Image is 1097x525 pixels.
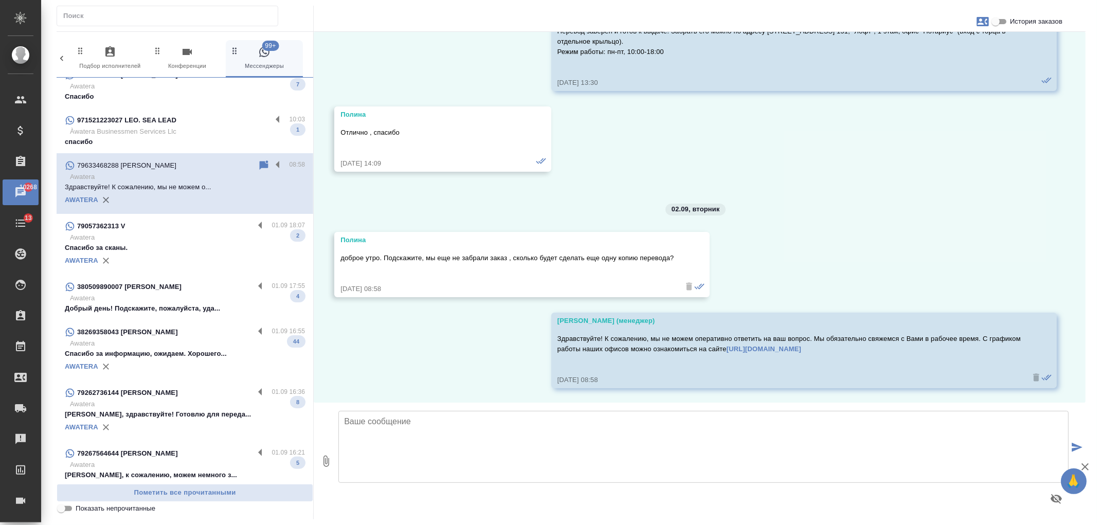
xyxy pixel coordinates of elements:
p: Awatera [70,338,305,349]
p: 01.09 17:55 [272,281,305,291]
p: 38269358043 [PERSON_NAME] [77,327,178,337]
span: Пометить все прочитанными [62,487,308,499]
p: 79267564644 [PERSON_NAME] [77,448,178,459]
div: 79262736144 [PERSON_NAME]01.09 16:36Awatera[PERSON_NAME], здравствуйте! Готовлю для переда...8AWA... [57,381,313,441]
a: AWATERA [65,363,98,370]
p: Спасибо за информацию, ожидаем. Хорошего... [65,349,305,359]
p: Здравствуйте! К сожалению, мы не можем оперативно ответить на ваш вопрос. Мы обязательно свяжемся... [558,334,1021,354]
p: 01.09 16:55 [272,326,305,336]
p: Отлично , спасибо [340,128,515,138]
button: 🙏 [1061,468,1087,494]
span: 7 [290,79,305,89]
div: Пометить непрочитанным [258,159,270,172]
p: Спасибо за сканы. [65,243,305,253]
p: спасибо [65,137,305,147]
div: 79647970929 [PERSON_NAME]10:08AwateraСпасибо7 [57,63,313,108]
p: Awatera [70,81,305,92]
p: 380509890007 [PERSON_NAME] [77,282,182,292]
p: Àwatera Businessmen Services Llc [70,126,305,137]
p: Спасибо [65,92,305,102]
div: 79057362313 V01.09 18:07AwateraСпасибо за сканы.2AWATERA [57,214,313,275]
p: 01.09 16:36 [272,387,305,397]
div: [DATE] 14:09 [340,158,515,169]
p: Здравствуйте! К сожалению, мы не можем о... [65,182,305,192]
div: [PERSON_NAME] (менеджер) [558,316,1021,326]
span: Подбор исполнителей [76,46,145,71]
p: 971521223027 LEO. SEA LEAD [77,115,176,125]
p: 01.09 16:21 [272,447,305,458]
p: Добрый день! Подскажите, пожалуйста, уда... [65,303,305,314]
svg: Зажми и перетащи, чтобы поменять порядок вкладок [230,46,240,56]
div: [DATE] 13:30 [558,78,1021,88]
span: Мессенджеры [230,46,299,71]
span: 8 [290,397,305,407]
p: Перевод заверен и готов к выдаче! Забрать его можно по адресу [STREET_ADDRESS] 151, "Лофт", 1 эта... [558,26,1021,57]
span: Конференции [153,46,222,71]
p: Awatera [70,232,305,243]
button: Удалить привязку [98,192,114,208]
span: 1 [290,124,305,135]
span: 13 [19,213,38,223]
p: 79262736144 [PERSON_NAME] [77,388,178,398]
div: 79633468288 [PERSON_NAME]08:58AwateraЗдравствуйте! К сожалению, мы не можем о...AWATERA [57,153,313,214]
svg: Зажми и перетащи, чтобы поменять порядок вкладок [153,46,163,56]
div: 38269358043 [PERSON_NAME]01.09 16:55AwateraСпасибо за информацию, ожидаем. Хорошего...44AWATERA [57,320,313,381]
p: 02.09, вторник [672,204,720,214]
p: Awatera [70,172,305,182]
p: Awatera [70,293,305,303]
p: 01.09 18:07 [272,220,305,230]
span: 10268 [13,182,43,192]
p: 10:03 [290,114,305,124]
div: Полина [340,110,515,120]
button: Пометить все прочитанными [57,484,313,502]
a: AWATERA [65,257,98,264]
p: доброе утро. Подскажите, мы еще не забрали заказ , сколько будет сделать еще одну копию перевода? [340,253,674,263]
a: AWATERA [65,423,98,431]
svg: Зажми и перетащи, чтобы поменять порядок вкладок [76,46,85,56]
button: Удалить привязку [98,253,114,268]
span: 44 [287,336,305,347]
a: 13 [3,210,39,236]
p: 08:58 [290,159,305,170]
p: 79633468288 [PERSON_NAME] [77,160,176,171]
button: Предпросмотр [1044,486,1069,511]
span: Показать непрочитанные [76,503,155,514]
div: [DATE] 08:58 [558,375,1021,385]
div: 79267564644 [PERSON_NAME]01.09 16:21Awatera[PERSON_NAME], к сожалению, можем немного з...5AWATERA [57,441,313,502]
p: 79057362313 V [77,221,125,231]
button: Заявки [970,9,995,34]
a: 10268 [3,179,39,205]
div: 971521223027 LEO. SEA LEAD10:03Àwatera Businessmen Services Llcспасибо1 [57,108,313,153]
button: Удалить привязку [98,480,114,496]
a: AWATERA [65,196,98,204]
span: 5 [290,458,305,468]
button: Удалить привязку [98,420,114,435]
p: Awatera [70,399,305,409]
p: [PERSON_NAME], к сожалению, можем немного з... [65,470,305,480]
input: Поиск [63,9,278,23]
div: [DATE] 08:58 [340,284,674,294]
span: 4 [290,291,305,301]
a: [URL][DOMAIN_NAME] [727,345,801,353]
button: Удалить привязку [98,359,114,374]
span: 99+ [262,41,279,51]
p: [PERSON_NAME], здравствуйте! Готовлю для переда... [65,409,305,420]
span: 🙏 [1065,470,1083,492]
span: История заказов [1010,16,1063,27]
div: Полина [340,235,674,245]
div: 380509890007 [PERSON_NAME]01.09 17:55AwateraДобрый день! Подскажите, пожалуйста, уда...4 [57,275,313,320]
p: Awatera [70,460,305,470]
span: 2 [290,230,305,241]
